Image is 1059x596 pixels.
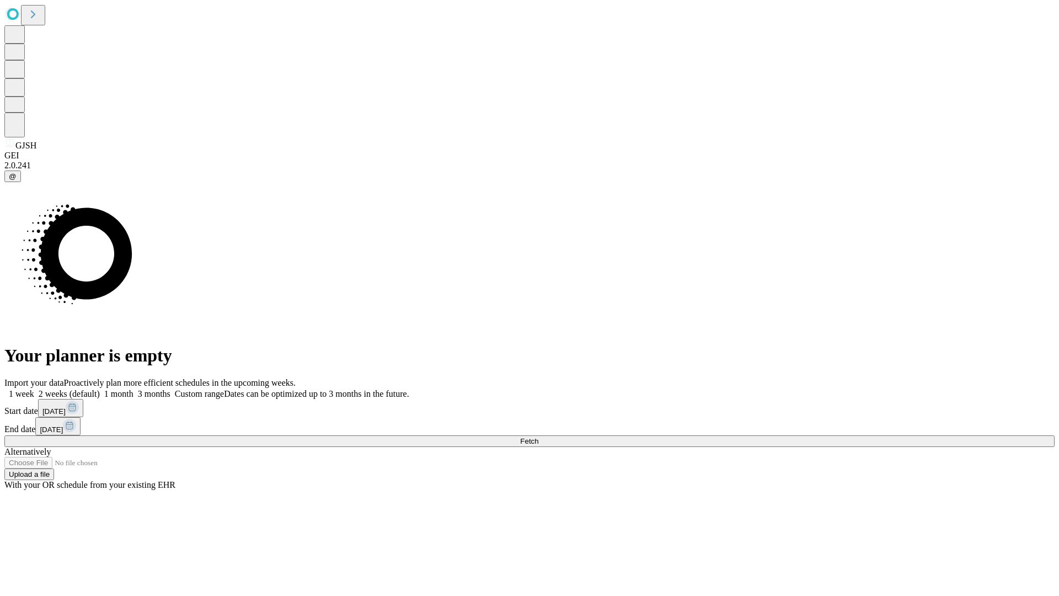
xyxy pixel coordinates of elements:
div: Start date [4,399,1055,417]
span: 3 months [138,389,170,398]
h1: Your planner is empty [4,345,1055,366]
div: 2.0.241 [4,161,1055,171]
button: @ [4,171,21,182]
span: @ [9,172,17,180]
span: [DATE] [40,425,63,434]
span: 1 month [104,389,133,398]
span: 2 weeks (default) [39,389,100,398]
button: [DATE] [38,399,83,417]
span: Dates can be optimized up to 3 months in the future. [224,389,409,398]
div: End date [4,417,1055,435]
button: Upload a file [4,469,54,480]
span: [DATE] [42,407,66,416]
span: Custom range [175,389,224,398]
span: Proactively plan more efficient schedules in the upcoming weeks. [64,378,296,387]
span: GJSH [15,141,36,150]
span: Fetch [520,437,538,445]
button: [DATE] [35,417,81,435]
button: Fetch [4,435,1055,447]
span: Import your data [4,378,64,387]
div: GEI [4,151,1055,161]
span: Alternatively [4,447,51,456]
span: 1 week [9,389,34,398]
span: With your OR schedule from your existing EHR [4,480,175,489]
